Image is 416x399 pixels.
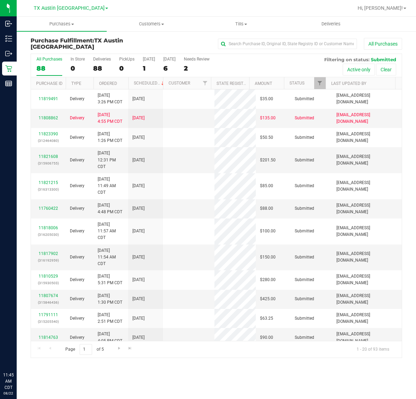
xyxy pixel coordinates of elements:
[132,228,145,234] span: [DATE]
[35,280,62,286] p: (315930503)
[336,293,398,306] span: [EMAIL_ADDRESS][DOMAIN_NAME]
[218,39,357,49] input: Search Purchase ID, Original ID, State Registry ID or Customer Name...
[3,391,14,396] p: 08/22
[98,92,122,105] span: [DATE] 3:26 PM CDT
[98,131,122,144] span: [DATE] 1:26 PM CDT
[70,134,84,141] span: Delivery
[39,293,58,298] a: 11807674
[39,312,58,317] a: 11791111
[295,254,314,261] span: Submitted
[36,64,62,72] div: 88
[295,157,314,163] span: Submitted
[39,131,58,136] a: 11823390
[39,225,58,230] a: 11818006
[295,315,314,322] span: Submitted
[98,176,124,196] span: [DATE] 11:49 AM CDT
[17,17,107,31] a: Purchases
[70,205,84,212] span: Delivery
[107,17,197,31] a: Customers
[7,343,28,364] iframe: Resource center
[35,231,62,238] p: (316205030)
[5,20,12,27] inline-svg: Inbound
[98,247,124,268] span: [DATE] 11:54 AM CDT
[199,77,211,89] a: Filter
[98,150,124,170] span: [DATE] 12:31 PM CDT
[169,81,190,86] a: Customer
[295,334,314,341] span: Submitted
[295,96,314,102] span: Submitted
[295,134,314,141] span: Submitted
[163,64,176,72] div: 6
[260,315,273,322] span: $63.25
[336,225,398,238] span: [EMAIL_ADDRESS][DOMAIN_NAME]
[98,202,122,215] span: [DATE] 4:48 PM CDT
[107,21,196,27] span: Customers
[39,251,58,256] a: 11817902
[39,180,58,185] a: 11821215
[197,21,286,27] span: Tills
[70,254,84,261] span: Delivery
[336,312,398,325] span: [EMAIL_ADDRESS][DOMAIN_NAME]
[260,254,276,261] span: $150.00
[31,37,123,50] span: TX Austin [GEOGRAPHIC_DATA]
[17,21,107,27] span: Purchases
[31,38,154,50] h3: Purchase Fulfillment:
[35,160,62,167] p: (315906755)
[295,228,314,234] span: Submitted
[132,134,145,141] span: [DATE]
[70,96,84,102] span: Delivery
[98,293,122,306] span: [DATE] 1:30 PM CDT
[260,134,273,141] span: $50.50
[289,81,304,86] a: Status
[39,115,58,120] a: 11808862
[376,64,396,75] button: Clear
[184,64,210,72] div: 2
[39,206,58,211] a: 11760422
[98,312,122,325] span: [DATE] 2:51 PM CDT
[39,274,58,279] a: 11810529
[260,277,276,283] span: $280.00
[295,115,314,121] span: Submitted
[260,157,276,163] span: $201.50
[132,115,145,121] span: [DATE]
[260,228,276,234] span: $100.00
[132,296,145,302] span: [DATE]
[36,57,62,62] div: All Purchases
[70,296,84,302] span: Delivery
[132,157,145,163] span: [DATE]
[336,153,398,167] span: [EMAIL_ADDRESS][DOMAIN_NAME]
[71,57,85,62] div: In Store
[39,154,58,159] a: 11821608
[5,35,12,42] inline-svg: Inventory
[132,96,145,102] span: [DATE]
[5,50,12,57] inline-svg: Outbound
[35,137,62,144] p: (312464080)
[70,228,84,234] span: Delivery
[255,81,272,86] a: Amount
[35,299,62,306] p: (315846436)
[295,277,314,283] span: Submitted
[125,344,135,353] a: Go to the last page
[132,334,145,341] span: [DATE]
[98,273,122,286] span: [DATE] 5:31 PM CDT
[134,81,165,86] a: Scheduled
[163,57,176,62] div: [DATE]
[336,131,398,144] span: [EMAIL_ADDRESS][DOMAIN_NAME]
[336,92,398,105] span: [EMAIL_ADDRESS][DOMAIN_NAME]
[295,296,314,302] span: Submitted
[324,57,369,62] span: Filtering on status:
[114,344,124,353] a: Go to the next page
[132,205,145,212] span: [DATE]
[260,296,276,302] span: $425.00
[196,17,286,31] a: Tills
[99,81,117,86] a: Ordered
[351,344,395,354] span: 1 - 20 of 93 items
[336,202,398,215] span: [EMAIL_ADDRESS][DOMAIN_NAME]
[143,57,155,62] div: [DATE]
[343,64,375,75] button: Active only
[39,335,58,340] a: 11814763
[336,250,398,264] span: [EMAIL_ADDRESS][DOMAIN_NAME]
[314,77,326,89] a: Filter
[5,65,12,72] inline-svg: Retail
[331,81,366,86] a: Last Updated By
